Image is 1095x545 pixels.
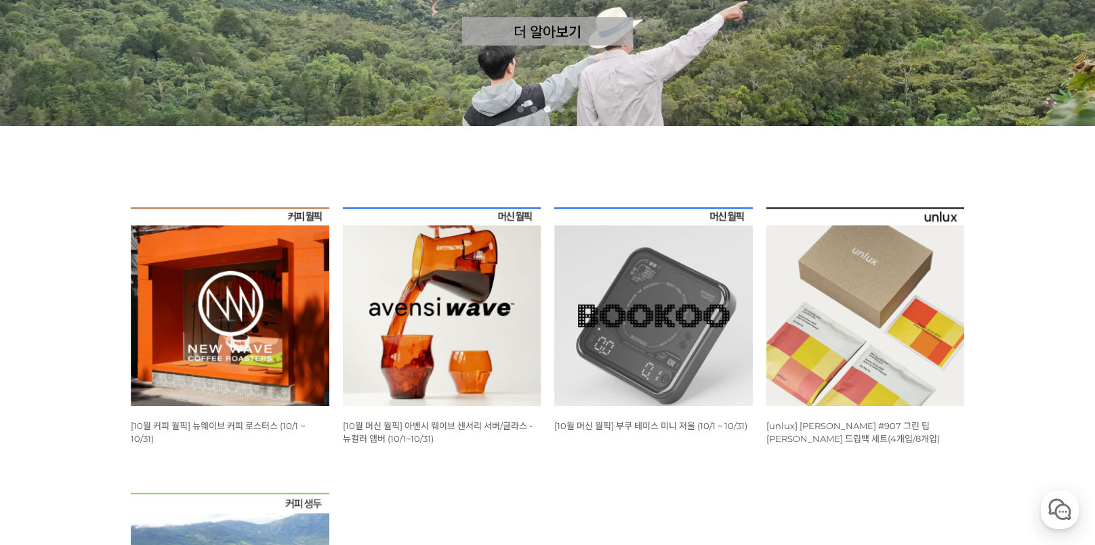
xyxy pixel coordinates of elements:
a: 대화 [89,430,175,464]
span: 설정 [209,450,226,461]
img: [unlux] 파나마 잰슨 #907 그린 팁 게이샤 워시드 드립백 세트(4개입/8개입) [766,207,965,406]
a: [unlux] [PERSON_NAME] #907 그린 팁 [PERSON_NAME] 드립백 세트(4개입/8개입) [766,420,940,444]
a: 홈 [4,430,89,464]
img: [10월 머신 월픽] 아벤시 웨이브 센서리 서버/글라스 - 뉴컬러 앰버 (10/1~10/31) [343,207,541,406]
span: 홈 [43,450,51,461]
img: [10월 커피 월픽] 뉴웨이브 커피 로스터스 (10/1 ~ 10/31) [131,207,329,406]
a: [10월 머신 월픽] 아벤시 웨이브 센서리 서버/글라스 - 뉴컬러 앰버 (10/1~10/31) [343,420,533,444]
a: 4 [558,106,564,113]
a: 3 [544,106,551,113]
a: [10월 커피 월픽] 뉴웨이브 커피 로스터스 (10/1 ~ 10/31) [131,420,305,444]
img: [10월 머신 월픽] 부쿠 테미스 미니 저울 (10/1 ~ 10/31) [554,207,753,406]
a: 2 [531,106,537,113]
a: 설정 [175,430,260,464]
a: [10월 머신 월픽] 부쿠 테미스 미니 저울 (10/1 ~ 10/31) [554,420,747,431]
span: 대화 [124,451,140,462]
a: 1 [517,106,524,113]
a: 5 [571,106,578,113]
